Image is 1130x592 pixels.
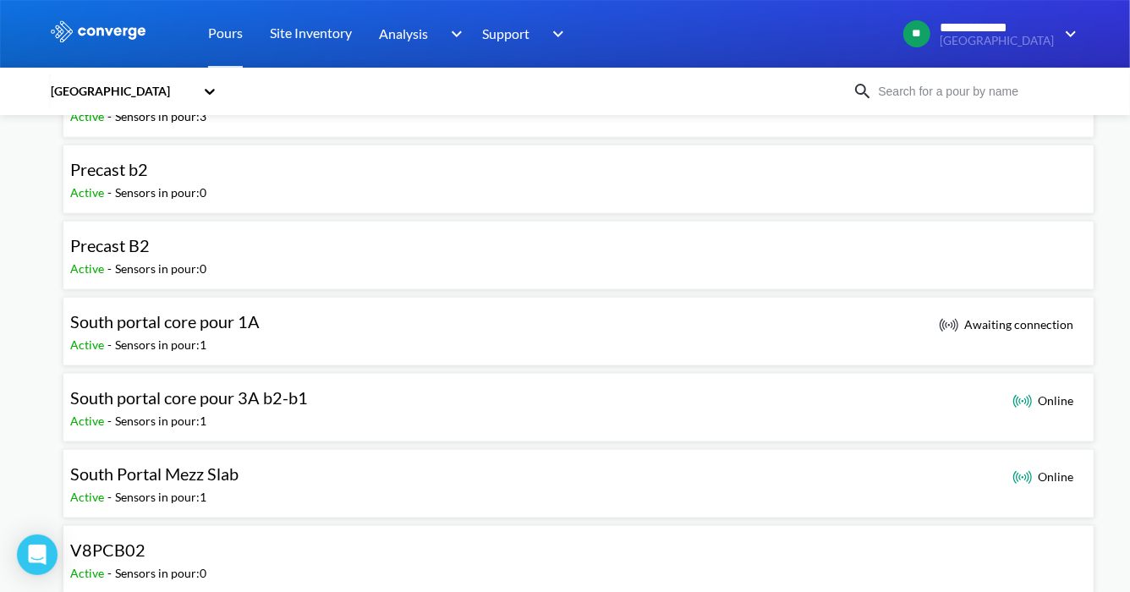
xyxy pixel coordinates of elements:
span: Support [482,23,529,44]
div: Sensors in pour: 3 [115,107,206,126]
div: Awaiting connection [939,315,1073,335]
img: online_icon.svg [1012,391,1033,411]
div: [GEOGRAPHIC_DATA] [49,82,195,101]
span: - [107,109,115,123]
img: downArrow.svg [1054,24,1081,44]
img: downArrow.svg [440,24,467,44]
img: downArrow.svg [541,24,568,44]
a: South portal core pour 1AActive-Sensors in pour:1 Awaiting connection [63,316,1094,331]
span: - [107,185,115,200]
span: Precast B2 [70,235,150,255]
span: - [107,566,115,580]
div: Open Intercom Messenger [17,534,58,575]
a: South Portal Mezz SlabActive-Sensors in pour:1 Online [63,469,1094,483]
span: Active [70,414,107,428]
a: V8PCB02Active-Sensors in pour:0 [63,545,1094,559]
span: [GEOGRAPHIC_DATA] [940,35,1054,47]
span: Active [70,261,107,276]
span: Analysis [379,23,428,44]
span: South portal core pour 3A b2-b1 [70,387,308,408]
span: - [107,490,115,504]
div: Sensors in pour: 1 [115,336,206,354]
img: logo_ewhite.svg [49,20,147,42]
div: Online [1012,391,1073,411]
span: South Portal Mezz Slab [70,463,239,484]
span: Precast b2 [70,159,148,179]
span: Active [70,337,107,352]
span: Active [70,109,107,123]
div: Sensors in pour: 0 [115,184,206,202]
span: Active [70,185,107,200]
a: South portal core pour 3A b2-b1Active-Sensors in pour:1 Online [63,392,1094,407]
span: - [107,414,115,428]
input: Search for a pour by name [873,82,1078,101]
div: Sensors in pour: 0 [115,564,206,583]
div: Sensors in pour: 1 [115,488,206,507]
span: - [107,337,115,352]
div: Sensors in pour: 1 [115,412,206,430]
span: Active [70,566,107,580]
div: Online [1012,467,1073,487]
a: Precast b2Active-Sensors in pour:0 [63,164,1094,178]
span: - [107,261,115,276]
span: V8PCB02 [70,540,145,560]
img: online_icon.svg [1012,467,1033,487]
img: icon-search.svg [853,81,873,101]
img: awaiting_connection_icon.svg [939,315,959,335]
a: Precast B2Active-Sensors in pour:0 [63,240,1094,255]
span: Active [70,490,107,504]
div: Sensors in pour: 0 [115,260,206,278]
span: South portal core pour 1A [70,311,260,332]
